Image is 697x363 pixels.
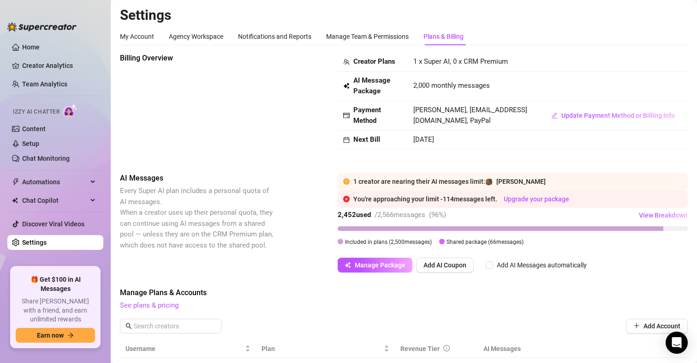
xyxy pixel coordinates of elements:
[125,344,243,354] span: Username
[544,108,682,123] button: Update Payment Method or Billing Info
[125,323,132,329] span: search
[37,332,64,339] span: Earn now
[375,211,425,219] span: / 2,566 messages
[67,332,74,339] span: arrow-right
[496,178,546,185] span: [PERSON_NAME]
[643,322,680,330] span: Add Account
[338,258,412,272] button: Manage Package
[639,212,687,219] span: View Breakdown
[134,321,209,331] input: Search creators
[561,112,675,119] span: Update Payment Method or Billing Info
[497,260,587,270] div: Add AI Messages automatically
[355,261,405,269] span: Manage Package
[63,104,77,117] img: AI Chatter
[12,178,19,186] span: thunderbolt
[22,239,47,246] a: Settings
[429,211,446,219] span: ( 96 %)
[120,340,256,358] th: Username
[416,258,474,272] button: Add AI Coupon
[353,176,682,187] div: 1 creator are nearing their AI messages limit:
[256,340,395,358] th: Plan
[633,322,640,329] span: plus
[353,135,380,144] strong: Next Bill
[551,112,558,119] span: edit
[22,125,46,133] a: Content
[262,344,382,354] span: Plan
[400,345,440,352] span: Revenue Tier
[22,43,40,51] a: Home
[423,31,464,42] div: Plans & Billing
[120,6,688,24] h2: Settings
[120,31,154,42] div: My Account
[120,173,275,184] span: AI Messages
[22,220,84,228] a: Discover Viral Videos
[326,31,409,42] div: Manage Team & Permissions
[343,178,350,185] span: exclamation-circle
[413,80,490,91] span: 2,000 monthly messages
[22,175,88,189] span: Automations
[238,31,311,42] div: Notifications and Reports
[666,332,688,354] div: Open Intercom Messenger
[169,31,223,42] div: Agency Workspace
[16,297,95,324] span: Share [PERSON_NAME] with a friend, and earn unlimited rewards
[443,345,450,351] span: info-circle
[486,179,492,185] img: Melanie
[504,195,569,203] a: Upgrade your package
[22,80,67,88] a: Team Analytics
[343,112,350,119] span: credit-card
[413,57,508,66] span: 1 x Super AI, 0 x CRM Premium
[120,301,179,309] a: See plans & pricing
[343,196,350,202] span: close-circle
[638,208,688,223] button: View Breakdown
[16,328,95,343] button: Earn nowarrow-right
[16,275,95,293] span: 🎁 Get $100 in AI Messages
[22,140,39,147] a: Setup
[478,340,604,358] th: AI Messages
[343,59,350,65] span: team
[423,261,466,269] span: Add AI Coupon
[120,187,273,249] span: Every Super AI plan includes a personal quota of AI messages. When a creator uses up their person...
[413,106,527,125] span: [PERSON_NAME], [EMAIL_ADDRESS][DOMAIN_NAME], PayPal
[7,22,77,31] img: logo-BBDzfeDw.svg
[345,239,432,245] span: Included in plans ( 2,500 messages)
[343,137,350,143] span: calendar
[22,58,96,73] a: Creator Analytics
[447,239,524,245] span: Shared package ( 66 messages)
[353,194,682,204] div: You're approaching your limit - 114 messages left.
[120,287,688,298] span: Manage Plans & Accounts
[22,193,88,208] span: Chat Copilot
[338,211,371,219] strong: 2,452 used
[12,197,18,204] img: Chat Copilot
[13,108,60,116] span: Izzy AI Chatter
[22,155,70,162] a: Chat Monitoring
[120,53,275,64] span: Billing Overview
[413,135,434,144] span: [DATE]
[353,106,381,125] strong: Payment Method
[626,319,688,333] button: Add Account
[353,76,390,96] strong: AI Message Package
[353,57,395,66] strong: Creator Plans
